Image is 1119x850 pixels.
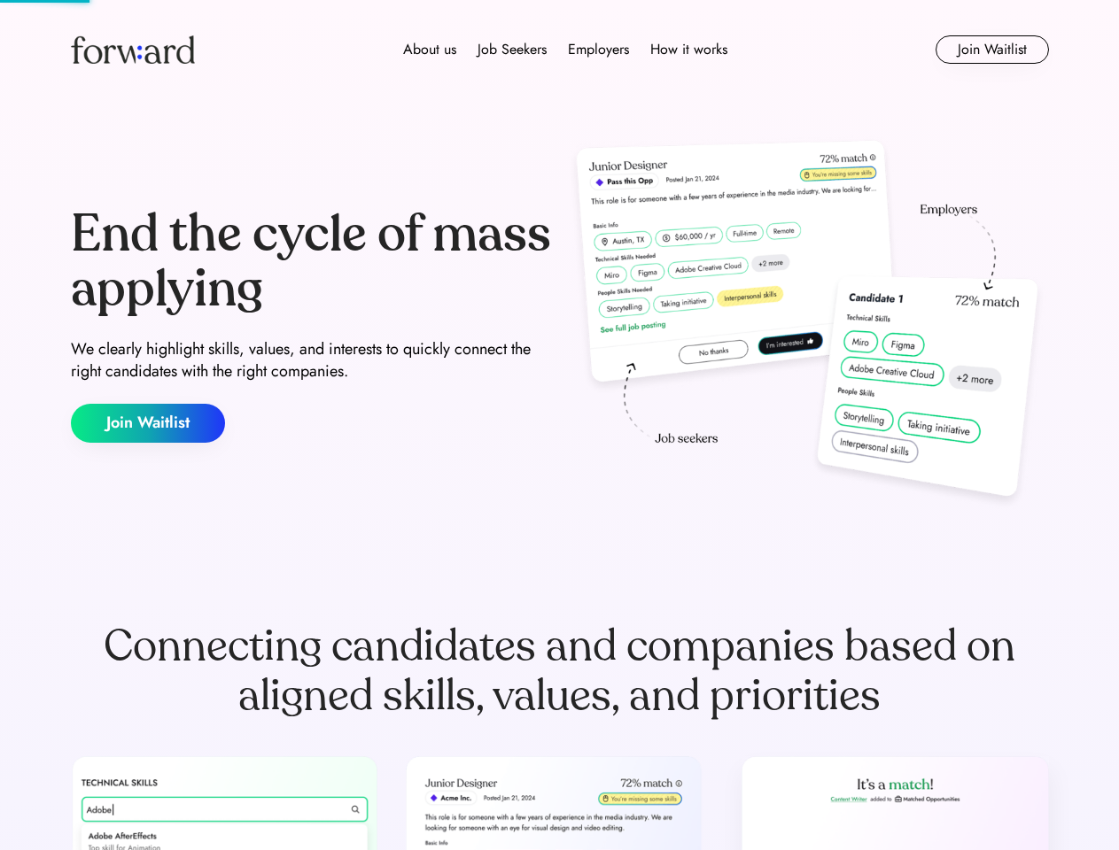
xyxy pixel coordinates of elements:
div: About us [403,39,456,60]
button: Join Waitlist [936,35,1049,64]
div: Connecting candidates and companies based on aligned skills, values, and priorities [71,622,1049,721]
img: hero-image.png [567,135,1049,515]
img: Forward logo [71,35,195,64]
div: How it works [650,39,727,60]
div: Job Seekers [478,39,547,60]
div: Employers [568,39,629,60]
div: End the cycle of mass applying [71,207,553,316]
button: Join Waitlist [71,404,225,443]
div: We clearly highlight skills, values, and interests to quickly connect the right candidates with t... [71,338,553,382]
